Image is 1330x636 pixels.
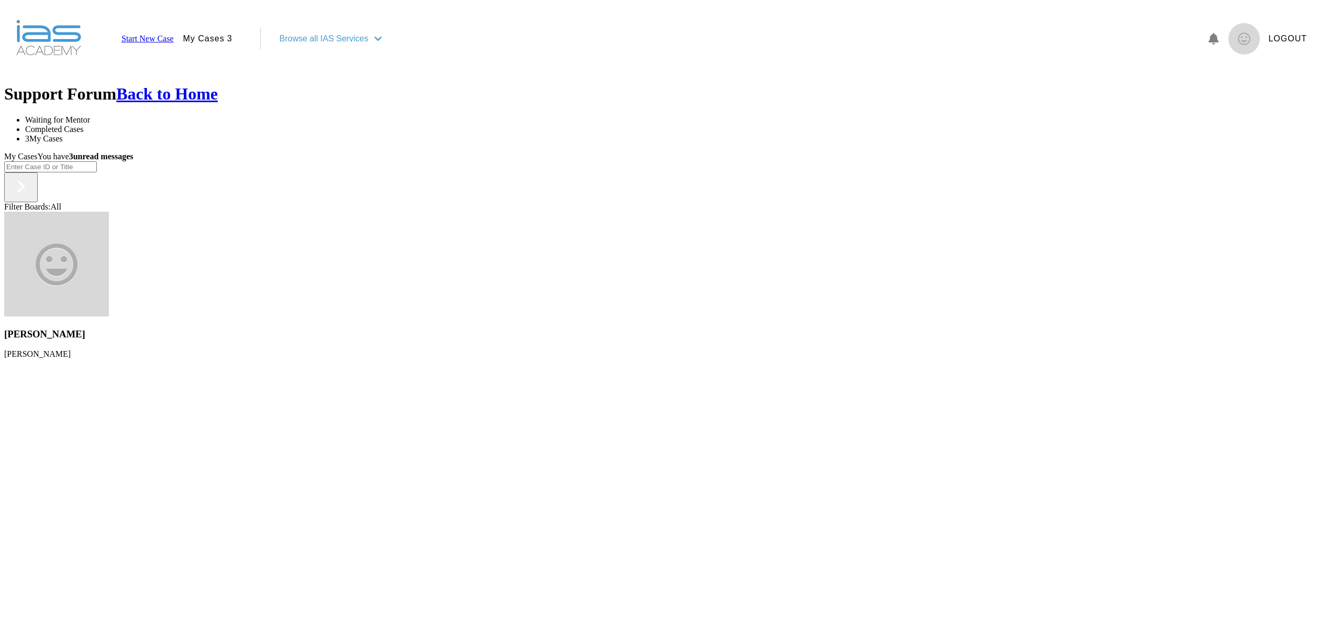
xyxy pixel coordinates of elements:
[1268,34,1307,43] a: Logout
[25,125,1326,134] li: Completed Cases
[4,161,97,172] input: Enter Case ID or Title
[38,152,134,161] span: You have
[8,174,34,199] img: chevronRight.28bd32b0.svg
[183,34,225,43] a: My Cases
[1228,23,1260,54] img: profile.png
[116,84,218,103] a: Back to Home
[25,134,29,143] span: 3
[69,152,134,161] strong: 3 unread messages
[25,115,1326,125] li: Waiting for Mentor
[280,34,369,43] span: Browse all IAS Services
[4,349,71,358] span: [PERSON_NAME]
[4,212,109,316] img: Nicola Bone
[121,34,174,43] a: Start New Case
[4,152,38,161] span: My Cases
[227,34,232,43] span: 3
[25,134,1326,144] li: My Cases
[4,202,1326,212] div: Filter Boards: All
[4,84,1326,104] h1: Support Forum
[16,20,81,56] img: logo-light.3e3ef733.png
